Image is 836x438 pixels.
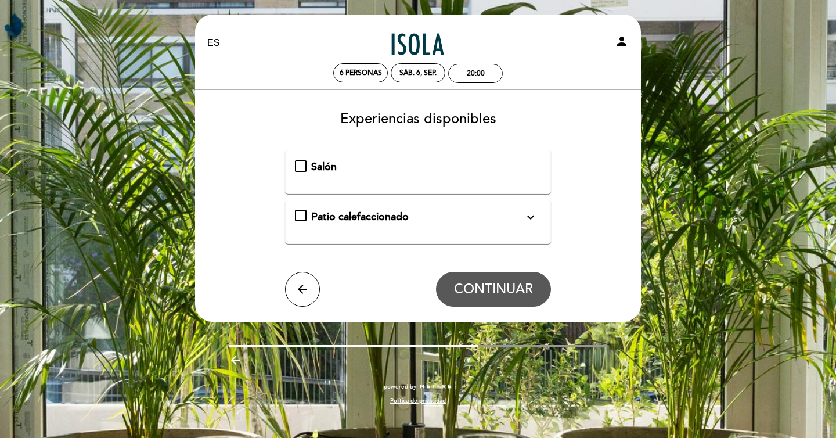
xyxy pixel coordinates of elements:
i: person [615,34,629,48]
span: powered by [384,383,416,391]
div: sáb. 6, sep. [399,69,437,77]
span: Patio calefaccionado [311,210,409,223]
md-checkbox: Salón [295,160,542,175]
button: arrow_back [285,272,320,307]
i: arrow_back [296,282,309,296]
a: powered by [384,383,452,391]
span: 6 personas [340,69,382,77]
a: Política de privacidad [390,397,446,405]
button: person [615,34,629,52]
md-checkbox: Patio calefaccionado expand_more [295,210,542,225]
div: 20:00 [467,69,485,78]
i: expand_more [524,210,538,224]
span: Salón [311,160,337,173]
span: CONTINUAR [454,281,533,297]
span: Experiencias disponibles [340,110,496,127]
i: arrow_backward [229,353,243,367]
button: expand_more [520,210,541,225]
a: Isola [345,27,491,59]
button: CONTINUAR [436,272,551,307]
img: MEITRE [419,384,452,390]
